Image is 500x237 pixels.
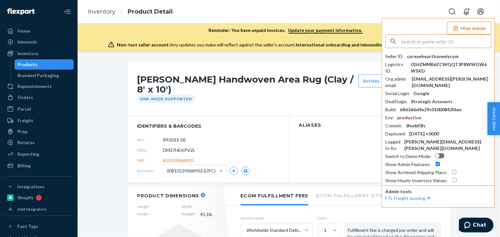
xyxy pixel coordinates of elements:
[397,114,421,121] div: production
[358,74,393,87] button: Actions
[137,137,163,143] span: SKU
[385,177,448,184] div: Show Hourly Inventory Values :
[241,186,309,205] li: Ecom Fulfillment Fees
[474,5,487,18] button: Open account menu
[411,98,452,105] div: Strategic Accounts
[4,193,74,203] a: Shopify
[288,27,363,34] a: Update your payment information.
[459,218,494,234] iframe: Opens a widget where you can chat to one of our agents
[412,76,491,89] div: [EMAIL_ADDRESS][PERSON_NAME][DOMAIN_NAME]
[385,123,402,129] div: Commit :
[88,8,115,15] a: Inventory
[117,42,170,47] span: Non-test seller account:
[17,106,31,112] div: Parcel
[17,223,38,230] div: Fast Tags
[401,35,491,48] input: Search or paste seller ID
[4,137,74,148] a: Returns
[318,215,339,221] label: Units
[137,147,163,153] span: DSKU
[407,53,459,60] div: coreyehearthavenlycom
[137,204,149,209] span: Length
[163,157,194,164] span: 810139868903
[4,81,74,92] a: Replenishments
[17,50,38,57] div: Inventory
[4,205,74,213] a: Add Integration
[17,28,30,34] div: Home
[241,215,313,221] label: Service Level
[137,94,195,103] div: One-Node Supported
[137,158,163,163] span: UPC
[17,194,33,201] div: Shopify
[385,161,431,168] div: Show Admin Features :
[137,74,355,94] h1: [PERSON_NAME] Handwoven Area Rug (Clay / 8' x 10')
[316,186,411,204] li: Ecom Fulfillment Storage Fees
[385,153,431,160] div: Switch to Demo Mode :
[4,115,74,126] a: Freight
[404,139,491,152] div: [PERSON_NAME][EMAIL_ADDRESS][PERSON_NAME][DOMAIN_NAME]
[4,92,74,103] a: Orders
[182,211,195,218] span: Weight
[163,147,196,153] span: DM37HEKPV2L
[385,188,491,195] p: Admin tools
[296,42,463,47] span: International onboarding and inbounding may not work during impersonation.
[17,139,35,146] div: Returns
[385,169,447,176] div: Show Archived Shipping Plans :
[413,90,429,97] div: Google
[460,5,473,18] button: Open notifications
[385,131,406,137] div: Deployed :
[385,114,394,121] div: Env :
[137,211,149,218] span: Height
[385,98,408,105] div: DealStage :
[128,8,173,15] a: Product Detail
[246,227,247,233] input: Worldwide Standard Delivered Duty Unpaid
[137,168,163,173] span: Barcodes
[137,123,279,129] span: identifiers & barcodes
[446,5,459,18] button: Open Search Box
[18,61,38,68] div: Products
[4,161,74,171] a: Billing
[17,117,33,124] div: Freight
[385,76,409,89] div: Org admin email :
[17,128,27,135] div: Prep
[18,72,59,79] div: Branded Packaging
[400,106,462,113] div: 68d3d6d4e29c01000842f6ee
[385,139,401,152] div: Logged In As :
[200,211,221,218] span: 45.1 lb
[17,151,39,157] div: Reporting
[17,94,33,101] div: Orders
[4,182,74,192] button: Integrations
[17,206,46,212] div: Add Integration
[4,26,74,36] a: Home
[299,123,441,128] h2: Aliases
[4,149,74,159] a: Reporting
[83,2,178,21] ol: breadcrumbs
[4,221,74,232] button: Fast Tags
[7,8,35,15] img: Flexport logo
[4,126,74,137] a: Prep
[4,48,74,59] a: Inventory
[4,37,74,47] a: Inbounds
[247,227,304,233] div: Worldwide Standard Delivered Duty Unpaid
[182,204,195,209] span: Width
[4,104,74,114] a: Parcel
[409,131,439,137] div: [DATE] +0000
[137,193,199,199] h2: Product Dimensions
[411,61,491,74] div: 01HZMMB6ZCWQQT3P8WWGW6WSXD
[385,195,432,201] a: FTL Freight quoting
[17,183,45,190] div: Integrations
[167,165,216,176] span: 00810139868903 (UPC)
[385,61,408,74] div: Logistics ID :
[17,83,52,90] div: Replenishments
[487,102,500,135] button: Help Center
[15,70,74,81] a: Branded Packaging
[385,53,404,60] div: Seller ID :
[385,106,397,113] div: Build :
[17,39,37,45] div: Inbounds
[385,90,410,97] div: Social Login :
[17,163,31,169] div: Billing
[324,227,324,233] input: 1
[117,42,463,48] div: Any updates you make will reflect against the seller's account.
[363,78,388,84] div: Actions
